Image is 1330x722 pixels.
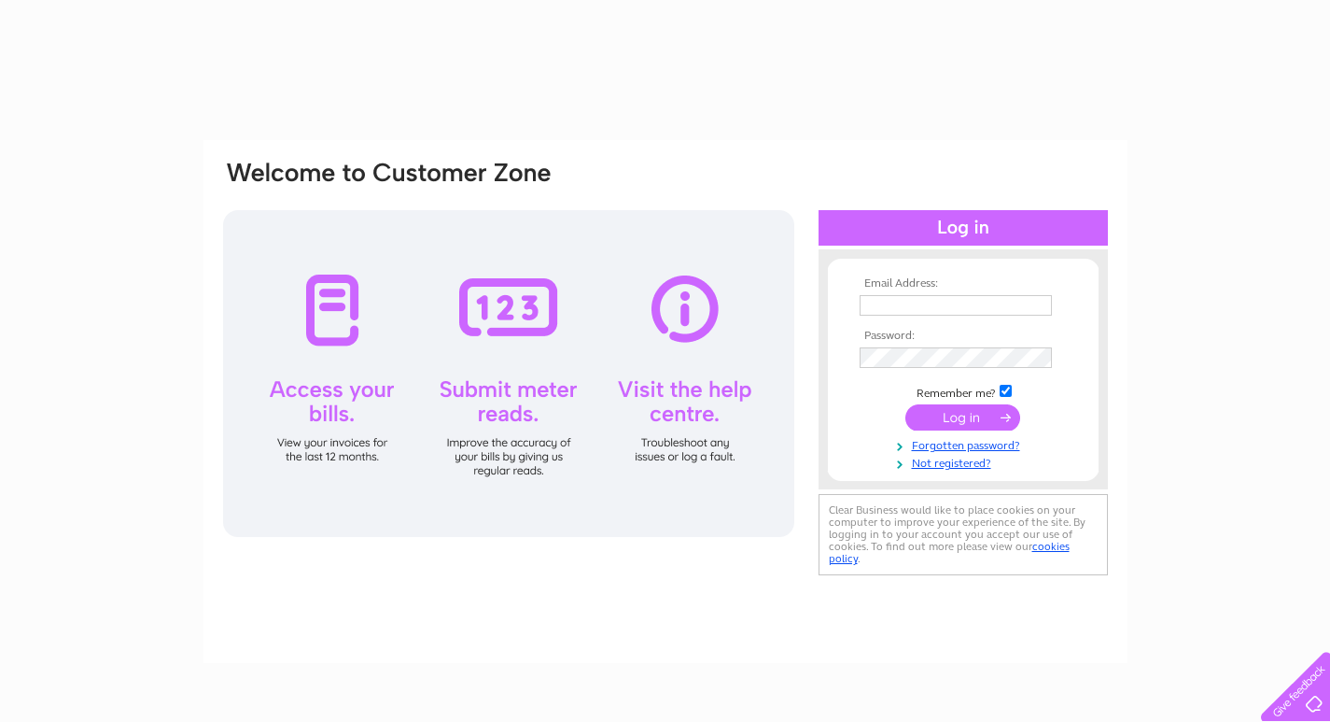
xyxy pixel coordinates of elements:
th: Email Address: [855,277,1071,290]
input: Submit [905,404,1020,431]
th: Password: [855,330,1071,343]
div: Clear Business would like to place cookies on your computer to improve your experience of the sit... [819,494,1108,575]
a: Forgotten password? [860,435,1071,453]
a: cookies policy [829,540,1070,565]
td: Remember me? [855,382,1071,401]
a: Not registered? [860,453,1071,471]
